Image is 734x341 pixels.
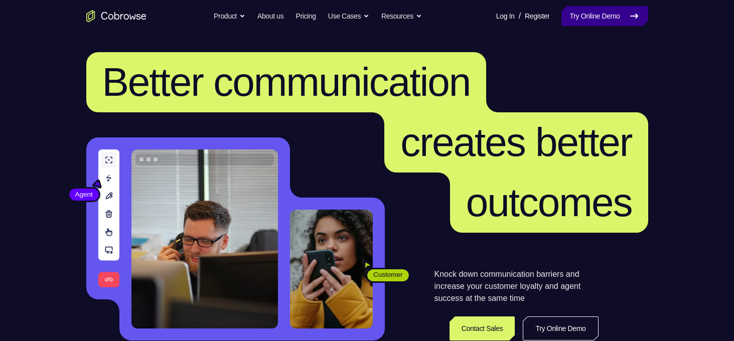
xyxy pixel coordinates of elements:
[519,10,521,22] span: /
[328,6,369,26] button: Use Cases
[496,6,515,26] a: Log In
[131,149,278,328] img: A customer support agent talking on the phone
[296,6,316,26] a: Pricing
[102,60,471,104] span: Better communication
[434,268,599,304] p: Knock down communication barriers and increase your customer loyalty and agent success at the sam...
[523,316,598,340] a: Try Online Demo
[450,316,515,340] a: Contact Sales
[525,6,549,26] a: Register
[86,10,146,22] a: Go to the home page
[466,180,632,225] span: outcomes
[257,6,283,26] a: About us
[290,210,373,328] img: A customer holding their phone
[561,6,648,26] a: Try Online Demo
[381,6,422,26] button: Resources
[214,6,245,26] button: Product
[400,120,632,164] span: creates better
